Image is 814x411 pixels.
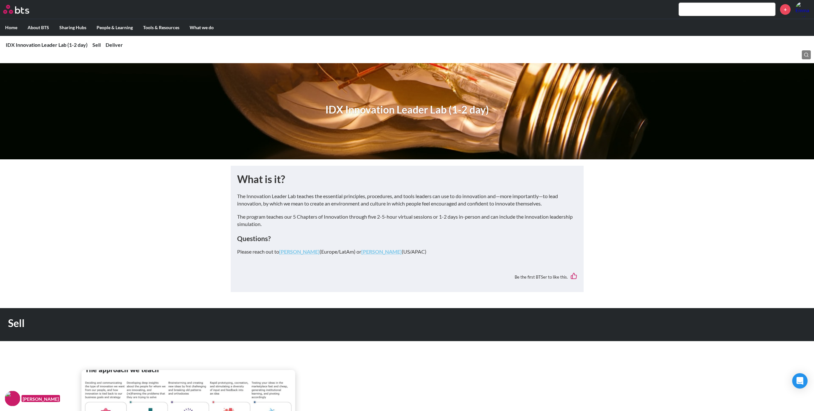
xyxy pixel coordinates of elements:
a: IDX Innovation Leader Lab (1-2 day) [6,42,88,48]
label: Sharing Hubs [54,19,91,36]
a: + [780,4,791,15]
img: BTS Logo [3,5,29,14]
a: Sell [92,42,101,48]
label: About BTS [22,19,54,36]
img: Emma Nystrom [795,2,811,17]
a: Deliver [106,42,123,48]
label: Tools & Resources [138,19,184,36]
h1: What is it? [237,172,577,187]
div: Open Intercom Messenger [792,373,808,389]
h1: IDX Innovation Leader Lab (1-2 day) [325,103,489,117]
label: People & Learning [91,19,138,36]
img: F [5,391,20,406]
h4: Questions? [237,234,577,243]
a: Go home [3,5,41,14]
a: [PERSON_NAME] [279,248,320,255]
a: [PERSON_NAME] [361,248,402,255]
p: Please reach out to (Europe/LatAm) or (US/APAC) [237,248,577,255]
figcaption: [PERSON_NAME] [21,395,60,402]
p: The program teaches our 5 Chapters of Innovation through five 2-5-hour virtual sessions or 1-2 da... [237,213,577,228]
a: Profile [795,2,811,17]
label: What we do [184,19,219,36]
p: The Innovation Leader Lab teaches the essential principles, procedures, and tools leaders can use... [237,193,577,207]
div: Be the first BTSer to like this. [237,268,577,286]
h1: Sell [8,316,567,331]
